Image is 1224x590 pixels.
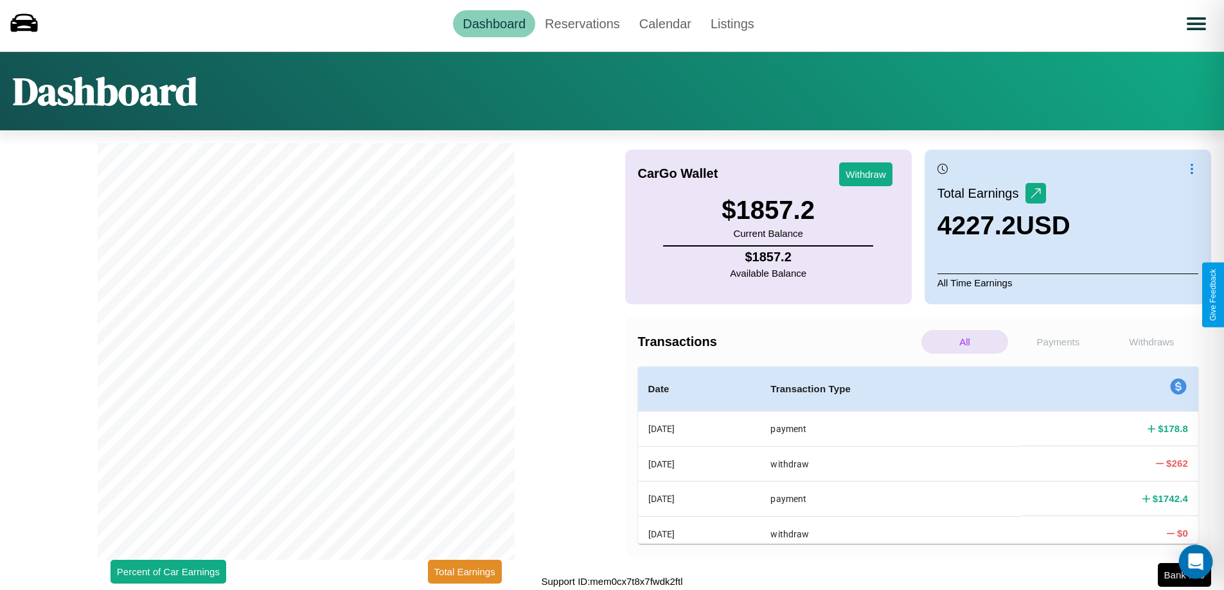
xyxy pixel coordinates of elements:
p: All Time Earnings [937,273,1198,291]
p: Payments [1015,330,1101,354]
h4: CarGo Wallet [638,166,718,181]
a: Calendar [630,10,701,37]
h4: $ 178.8 [1158,422,1188,435]
th: [DATE] [638,516,761,551]
th: withdraw [760,446,1020,481]
h4: Date [648,381,750,397]
p: All [921,330,1008,354]
h1: Dashboard [13,65,197,117]
button: Bank Info [1158,563,1211,587]
h4: $ 1857.2 [730,250,806,265]
h4: $ 262 [1166,456,1188,470]
h4: $ 0 [1177,526,1188,540]
div: Open Intercom Messenger [1179,545,1213,579]
th: [DATE] [638,412,761,447]
button: Percent of Car Earnings [111,560,226,584]
p: Total Earnings [937,182,1025,205]
p: Withdraws [1108,330,1195,354]
button: Withdraw [839,162,892,186]
p: Support ID: mem0cx7t8x7fwdk2ftl [541,573,682,590]
h3: 4227.2 USD [937,211,1070,240]
a: Reservations [535,10,630,37]
p: Current Balance [722,225,815,242]
a: Listings [701,10,764,37]
button: Total Earnings [428,560,502,584]
th: [DATE] [638,446,761,481]
a: Dashboard [453,10,535,37]
th: payment [760,482,1020,516]
button: Open menu [1178,6,1214,42]
p: Available Balance [730,265,806,282]
th: withdraw [760,516,1020,551]
h3: $ 1857.2 [722,196,815,225]
th: payment [760,412,1020,447]
th: [DATE] [638,482,761,516]
h4: Transaction Type [770,381,1010,397]
h4: Transactions [638,334,918,349]
h4: $ 1742.4 [1153,492,1188,505]
div: Give Feedback [1209,269,1218,321]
